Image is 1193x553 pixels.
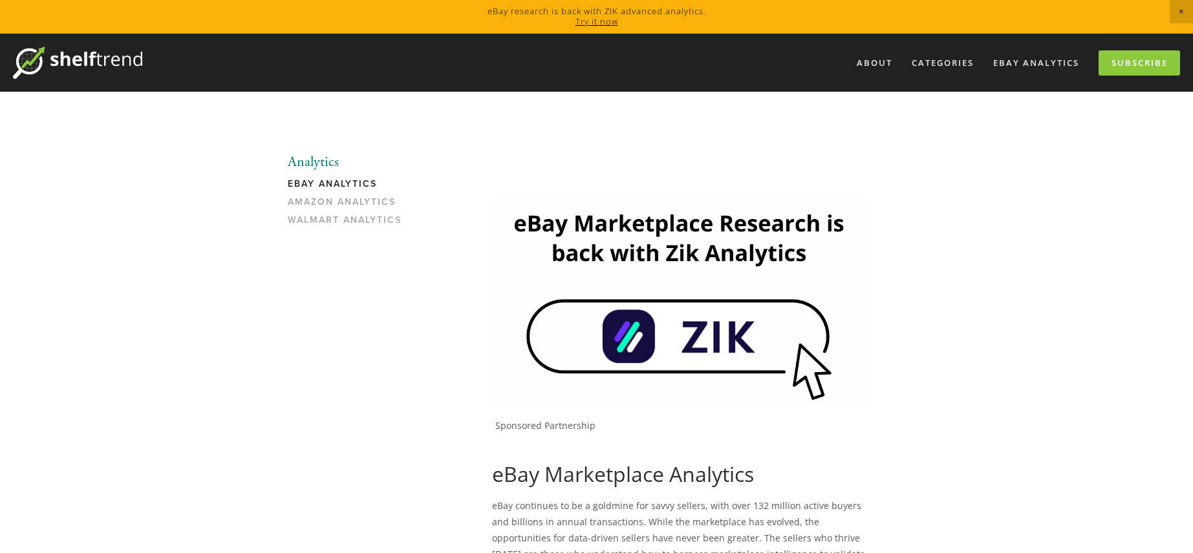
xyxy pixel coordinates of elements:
[495,420,866,432] p: Sponsored Partnership
[288,214,411,233] a: Walmart Analytics
[903,52,982,74] div: Categories
[13,47,142,79] img: ShelfTrend
[575,16,618,27] a: Try it now
[848,52,901,74] a: About
[288,154,411,171] li: Analytics
[985,52,1088,74] a: eBay Analytics
[492,198,866,408] img: Zik Analytics Sponsored Ad
[1099,50,1180,76] a: Subscribe
[492,462,866,486] h1: eBay Marketplace Analytics
[288,196,411,214] a: Amazon Analytics
[288,178,411,196] a: eBay Analytics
